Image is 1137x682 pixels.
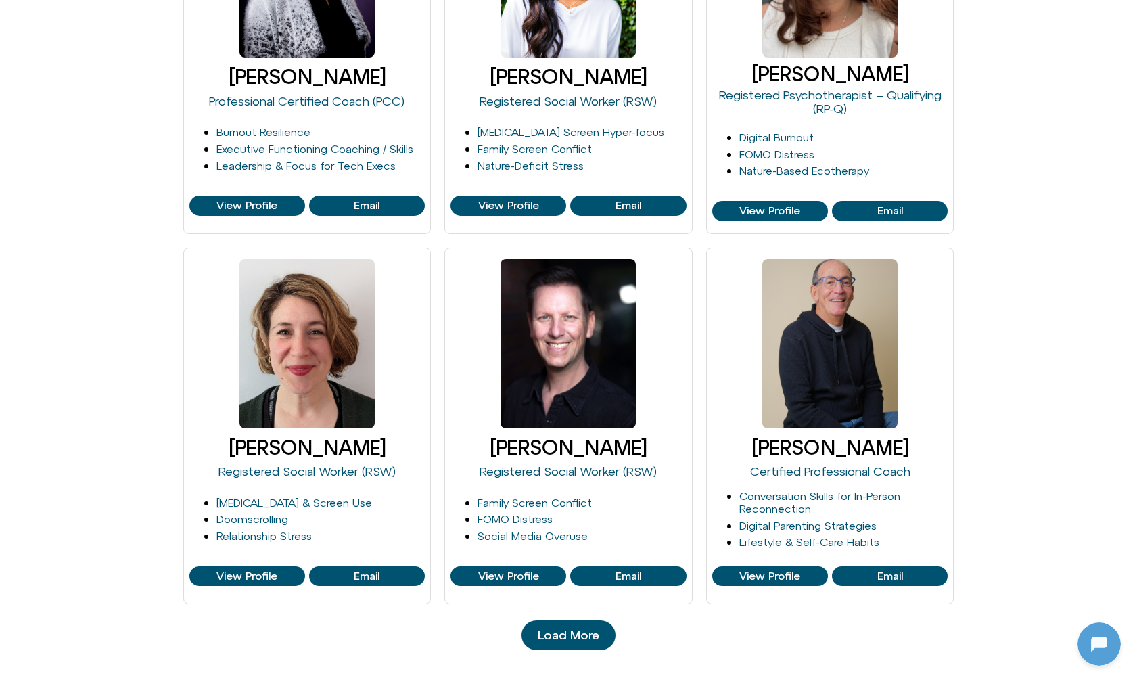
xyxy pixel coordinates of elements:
[478,570,539,583] span: View Profile
[751,62,908,85] a: [PERSON_NAME]
[309,196,425,216] a: View Profile of Faelyne Templer
[739,131,814,143] a: Digital Burnout
[248,215,256,231] p: hi
[616,570,641,583] span: Email
[616,200,641,212] span: Email
[118,181,154,198] p: [DATE]
[189,196,305,216] a: View Profile of Faelyne Templer
[478,497,592,509] a: Family Screen Conflict
[23,436,210,449] textarea: Message Input
[478,126,664,138] a: [MEDICAL_DATA] Screen Hyper-focus
[570,566,686,587] a: View Profile of Larry Borins
[189,566,305,587] a: View Profile of Jessie Kussin
[216,497,372,509] a: [MEDICAL_DATA] & Screen Use
[216,160,396,172] a: Leadership & Focus for Tech Execs
[712,201,828,221] a: View Profile of Iris Glaser
[450,566,566,587] a: View Profile of Larry Borins
[218,464,396,478] a: Registered Social Worker (RSW)
[739,205,800,217] span: View Profile
[750,464,910,478] a: Certified Professional Coach
[478,143,592,155] a: Family Screen Conflict
[209,94,404,108] a: Professional Certified Coach (PCC)
[216,126,310,138] a: Burnout Resilience
[739,490,900,515] a: Conversation Skills for In-Person Reconnection
[877,205,903,217] span: Email
[216,513,288,525] a: Doomscrolling
[39,254,241,287] p: Hey — I’m [DOMAIN_NAME], your balance coach. Thanks for being here.
[229,65,386,88] a: [PERSON_NAME]
[832,201,948,221] a: View Profile of Iris Glaser
[739,164,869,177] a: Nature-Based Ecotherapy
[450,196,566,216] a: View Profile of Harshi Sritharan
[751,436,908,459] a: [PERSON_NAME]
[39,382,241,430] p: Got it — share your email so I can pick up where we left off or start the quiz with you.
[490,65,647,88] a: [PERSON_NAME]
[739,570,800,583] span: View Profile
[480,464,657,478] a: Registered Social Worker (RSW)
[236,6,259,29] svg: Close Chatbot Button
[478,513,553,525] a: FOMO Distress
[39,310,241,359] p: Got it — share your email so I can pick up where we left off or start the quiz with you.
[719,88,942,116] a: Registered Psychotherapist – Qualifying (RP-Q)
[3,3,267,32] button: Expand Header Button
[739,148,814,160] a: FOMO Distress
[478,160,584,172] a: Nature-Deficit Stress
[712,566,828,587] a: View Profile of Mark Diamond
[877,570,903,583] span: Email
[739,536,879,548] a: Lifestyle & Self-Care Habits
[213,6,236,29] svg: Restart Conversation Button
[108,36,162,90] img: N5FCcHC.png
[3,345,22,364] img: N5FCcHC.png
[832,566,948,587] a: View Profile of Mark Diamond
[12,7,34,28] img: N5FCcHC.png
[229,436,386,459] a: [PERSON_NAME]
[216,143,413,155] a: Executive Functioning Coaching / Skills
[480,94,657,108] a: Registered Social Worker (RSW)
[354,200,379,212] span: Email
[231,432,253,453] svg: Voice Input Button
[309,566,425,587] a: View Profile of Jessie Kussin
[478,200,539,212] span: View Profile
[1077,622,1121,666] iframe: Botpress
[216,530,312,542] a: Relationship Stress
[354,570,379,583] span: Email
[3,273,22,292] img: N5FCcHC.png
[490,436,647,459] a: [PERSON_NAME]
[521,620,616,650] a: Load More
[216,570,277,583] span: View Profile
[538,629,599,642] span: Load More
[478,530,588,542] a: Social Media Overuse
[216,200,277,212] span: View Profile
[570,196,686,216] a: View Profile of Harshi Sritharan
[3,417,22,436] img: N5FCcHC.png
[739,520,877,532] a: Digital Parenting Strategies
[84,104,187,123] h1: [DOMAIN_NAME]
[40,9,208,26] h2: [DOMAIN_NAME]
